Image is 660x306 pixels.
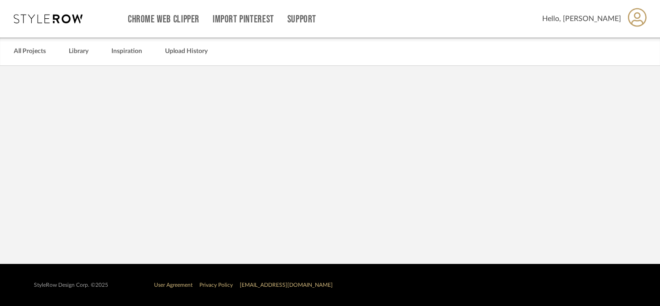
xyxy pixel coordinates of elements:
[111,45,142,58] a: Inspiration
[34,282,108,289] div: StyleRow Design Corp. ©2025
[240,282,333,288] a: [EMAIL_ADDRESS][DOMAIN_NAME]
[165,45,208,58] a: Upload History
[128,16,199,23] a: Chrome Web Clipper
[542,13,621,24] span: Hello, [PERSON_NAME]
[213,16,274,23] a: Import Pinterest
[69,45,88,58] a: Library
[14,45,46,58] a: All Projects
[287,16,316,23] a: Support
[199,282,233,288] a: Privacy Policy
[154,282,192,288] a: User Agreement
